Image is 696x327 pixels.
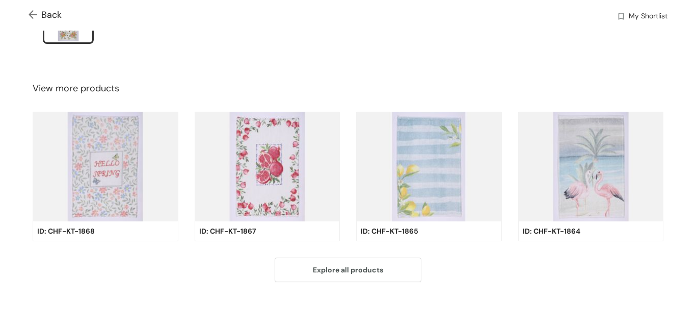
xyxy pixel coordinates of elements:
[29,10,41,21] img: Go back
[361,225,418,237] span: ID: CHF-KT-1865
[313,264,383,275] span: Explore all products
[356,112,502,222] img: product-img
[195,112,340,222] img: product-img
[275,258,421,282] button: Explore all products
[29,8,62,22] span: Back
[37,225,95,237] span: ID: CHF-KT-1868
[33,82,119,95] span: View more products
[617,12,626,22] img: wishlist
[518,112,664,222] img: product-img
[629,11,667,23] span: My Shortlist
[33,112,178,222] img: product-img
[523,225,580,237] span: ID: CHF-KT-1864
[199,225,256,237] span: ID: CHF-KT-1867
